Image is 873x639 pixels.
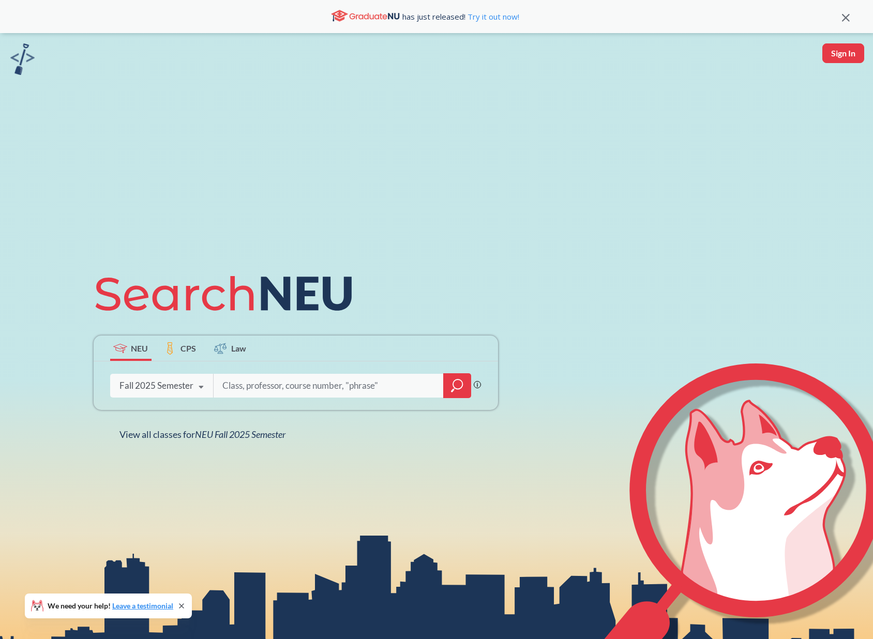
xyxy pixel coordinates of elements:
span: has just released! [402,11,519,22]
span: Law [231,342,246,354]
img: sandbox logo [10,43,35,75]
div: magnifying glass [443,373,471,398]
span: NEU Fall 2025 Semester [195,429,285,440]
svg: magnifying glass [451,378,463,393]
a: Leave a testimonial [112,601,173,610]
a: sandbox logo [10,43,35,78]
span: We need your help! [48,602,173,610]
button: Sign In [822,43,864,63]
div: Fall 2025 Semester [119,380,193,391]
span: NEU [131,342,148,354]
a: Try it out now! [465,11,519,22]
span: CPS [180,342,196,354]
span: View all classes for [119,429,285,440]
input: Class, professor, course number, "phrase" [221,375,436,397]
